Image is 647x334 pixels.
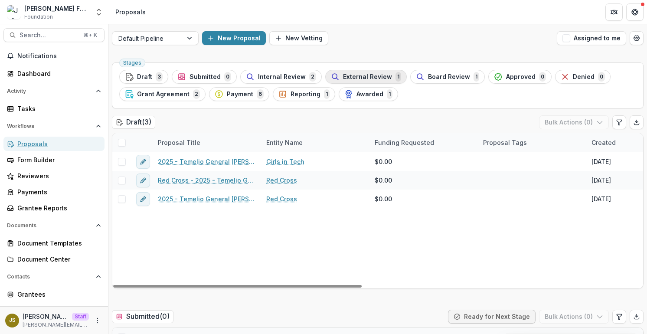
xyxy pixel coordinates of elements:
[3,287,105,301] a: Grantees
[269,31,328,45] button: New Vetting
[119,70,168,84] button: Draft3
[92,315,103,326] button: More
[119,87,206,101] button: Grant Agreement2
[3,66,105,81] a: Dashboard
[605,3,623,21] button: Partners
[7,88,92,94] span: Activity
[3,169,105,183] a: Reviewers
[261,133,369,152] div: Entity Name
[93,3,105,21] button: Open entity switcher
[136,155,150,169] button: edit
[227,91,253,98] span: Payment
[375,176,392,185] span: $0.00
[17,69,98,78] div: Dashboard
[7,123,92,129] span: Workflows
[369,133,478,152] div: Funding Requested
[258,73,306,81] span: Internal Review
[7,5,21,19] img: Julie Foundation
[266,194,297,203] a: Red Cross
[539,72,546,82] span: 0
[153,138,206,147] div: Proposal Title
[395,72,401,82] span: 1
[339,87,398,101] button: Awarded1
[474,72,479,82] span: 1
[573,73,595,81] span: Denied
[17,139,98,148] div: Proposals
[193,89,200,99] span: 2
[291,91,320,98] span: Reporting
[137,91,190,98] span: Grant Agreement
[72,313,89,321] p: Staff
[153,133,261,152] div: Proposal Title
[324,89,330,99] span: 1
[630,31,644,45] button: Open table manager
[23,312,69,321] p: [PERSON_NAME]
[3,137,105,151] a: Proposals
[112,6,149,18] nav: breadcrumb
[190,73,221,81] span: Submitted
[158,157,256,166] a: 2025 - Temelio General [PERSON_NAME]
[375,194,392,203] span: $0.00
[325,70,407,84] button: External Review1
[156,72,163,82] span: 3
[240,70,322,84] button: Internal Review2
[630,115,644,129] button: Export table data
[3,84,105,98] button: Open Activity
[612,310,626,324] button: Edit table settings
[3,270,105,284] button: Open Contacts
[23,321,89,329] p: [PERSON_NAME][EMAIL_ADDRESS][DOMAIN_NAME]
[17,52,101,60] span: Notifications
[20,32,78,39] span: Search...
[112,116,155,128] h2: Draft ( 3 )
[24,4,89,13] div: [PERSON_NAME] Foundation
[136,174,150,187] button: edit
[555,70,611,84] button: Denied0
[630,310,644,324] button: Export table data
[158,176,256,185] a: Red Cross - 2025 - Temelio General [PERSON_NAME] Proposal
[17,155,98,164] div: Form Builder
[115,7,146,16] div: Proposals
[3,119,105,133] button: Open Workflows
[478,133,586,152] div: Proposal Tags
[3,219,105,232] button: Open Documents
[3,153,105,167] a: Form Builder
[506,73,536,81] span: Approved
[3,49,105,63] button: Notifications
[257,89,264,99] span: 6
[3,303,105,318] a: Constituents
[3,185,105,199] a: Payments
[612,115,626,129] button: Edit table settings
[356,91,383,98] span: Awarded
[428,73,470,81] span: Board Review
[17,306,98,315] div: Constituents
[591,194,611,203] div: [DATE]
[557,31,626,45] button: Assigned to me
[266,157,304,166] a: Girls in Tech
[539,310,609,324] button: Bulk Actions (0)
[3,102,105,116] a: Tasks
[591,176,611,185] div: [DATE]
[158,194,256,203] a: 2025 - Temelio General [PERSON_NAME]
[82,30,99,40] div: ⌘ + K
[7,274,92,280] span: Contacts
[136,192,150,206] button: edit
[17,203,98,213] div: Grantee Reports
[375,157,392,166] span: $0.00
[7,223,92,229] span: Documents
[3,252,105,266] a: Document Center
[17,255,98,264] div: Document Center
[598,72,605,82] span: 0
[309,72,316,82] span: 2
[9,318,16,323] div: Julie Sarte
[369,138,439,147] div: Funding Requested
[586,138,621,147] div: Created
[17,104,98,113] div: Tasks
[478,138,532,147] div: Proposal Tags
[261,138,308,147] div: Entity Name
[24,13,53,21] span: Foundation
[137,73,152,81] span: Draft
[273,87,335,101] button: Reporting1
